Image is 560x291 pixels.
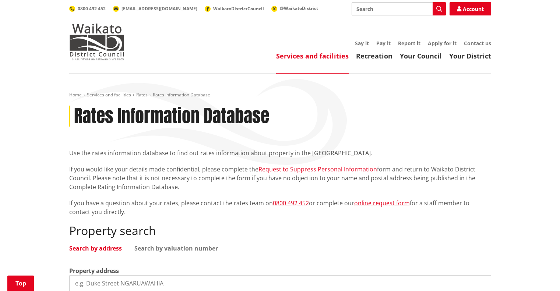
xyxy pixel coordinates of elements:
a: Rates [136,92,148,98]
span: WaikatoDistrictCouncil [213,6,264,12]
h2: Property search [69,224,491,238]
a: @WaikatoDistrict [271,5,318,11]
a: Services and facilities [87,92,131,98]
span: Rates Information Database [153,92,210,98]
a: Top [7,276,34,291]
a: Apply for it [428,40,457,47]
a: online request form [354,199,410,207]
input: Search input [352,2,446,15]
a: 0800 492 452 [69,6,106,12]
a: 0800 492 452 [273,199,309,207]
p: If you have a question about your rates, please contact the rates team on or complete our for a s... [69,199,491,216]
span: [EMAIL_ADDRESS][DOMAIN_NAME] [121,6,197,12]
nav: breadcrumb [69,92,491,98]
a: Recreation [356,52,392,60]
img: Waikato District Council - Te Kaunihera aa Takiwaa o Waikato [69,24,124,60]
a: Search by address [69,245,122,251]
iframe: Messenger Launcher [526,260,553,287]
span: @WaikatoDistrict [280,5,318,11]
a: Services and facilities [276,52,349,60]
a: [EMAIL_ADDRESS][DOMAIN_NAME] [113,6,197,12]
h1: Rates Information Database [74,106,269,127]
a: Request to Suppress Personal Information [258,165,377,173]
a: Your District [449,52,491,60]
a: Contact us [464,40,491,47]
a: Say it [355,40,369,47]
a: Your Council [400,52,442,60]
a: Account [450,2,491,15]
p: If you would like your details made confidential, please complete the form and return to Waikato ... [69,165,491,191]
a: WaikatoDistrictCouncil [205,6,264,12]
a: Pay it [376,40,391,47]
a: Report it [398,40,420,47]
a: Home [69,92,82,98]
span: 0800 492 452 [78,6,106,12]
label: Property address [69,266,119,275]
p: Use the rates information database to find out rates information about property in the [GEOGRAPHI... [69,149,491,157]
a: Search by valuation number [134,245,218,251]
